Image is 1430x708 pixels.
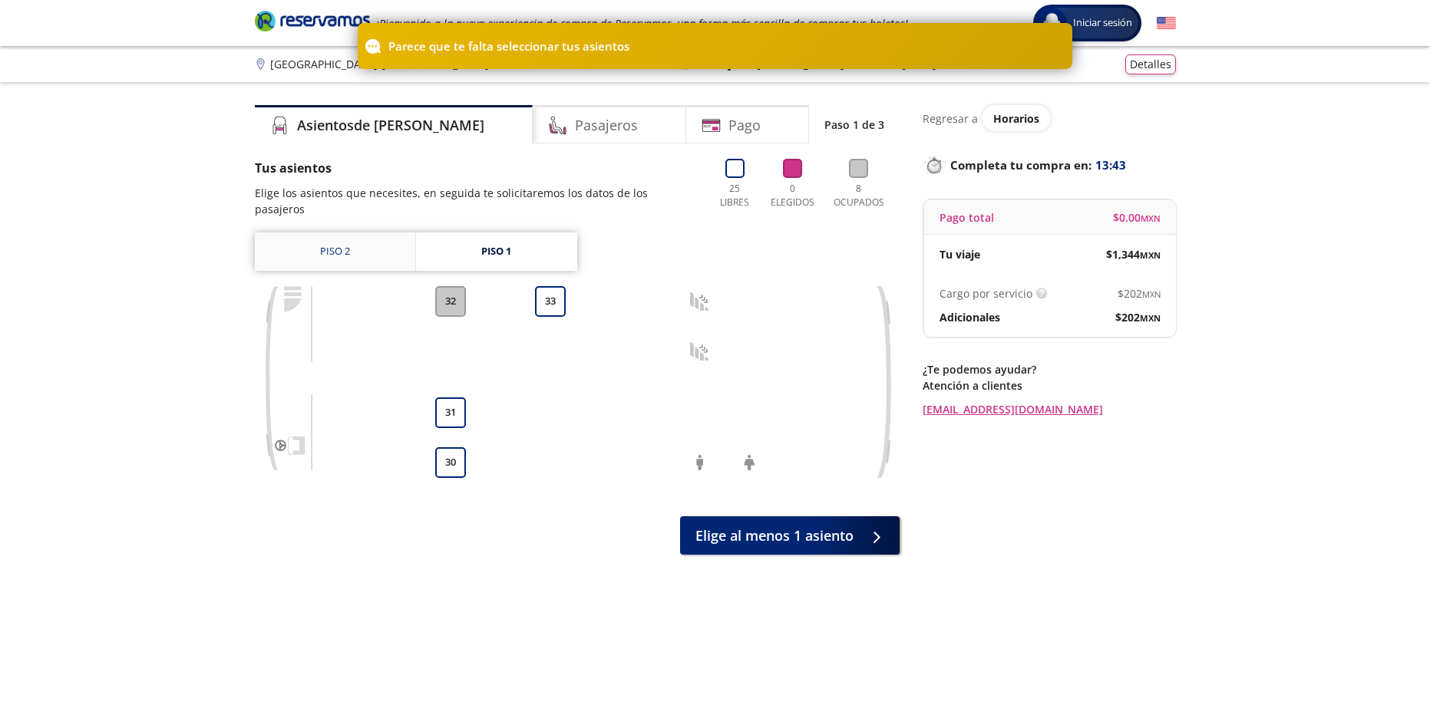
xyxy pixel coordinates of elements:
[575,115,638,136] h4: Pasajeros
[255,9,370,32] i: Brand Logo
[824,117,884,133] p: Paso 1 de 3
[923,361,1176,377] p: ¿Te podemos ayudar?
[695,525,854,546] span: Elige al menos 1 asiento
[1118,285,1161,301] span: $ 202
[376,16,908,31] em: ¡Bienvenido a la nueva experiencia de compra de Reservamos, una forma más sencilla de comprar tus...
[255,232,415,271] a: Piso 2
[923,154,1176,176] p: Completa tu compra en :
[1115,309,1161,325] span: $ 202
[923,401,1176,417] a: [EMAIL_ADDRESS][DOMAIN_NAME]
[1140,312,1161,324] small: MXN
[1106,246,1161,262] span: $ 1,344
[297,115,484,136] h4: Asientos de [PERSON_NAME]
[940,309,1000,325] p: Adicionales
[416,232,577,271] a: Piso 1
[481,244,511,259] div: Piso 1
[830,182,888,209] p: 8 Ocupados
[767,182,818,209] p: 0 Elegidos
[255,9,370,37] a: Brand Logo
[255,185,698,217] p: Elige los asientos que necesites, en seguida te solicitaremos los datos de los pasajeros
[1157,14,1176,33] button: English
[1095,156,1126,174] span: 13:43
[535,286,566,317] button: 33
[388,38,629,55] p: Parece que te falta seleccionar tus asientos
[940,209,994,226] p: Pago total
[940,285,1032,301] p: Cargo por servicio
[993,111,1039,126] span: Horarios
[923,377,1176,394] p: Atención a clientes
[255,159,698,177] p: Tus asientos
[1142,288,1161,300] small: MXN
[1141,212,1161,224] small: MXN
[435,397,466,428] button: 31
[714,182,756,209] p: 25 Libres
[1140,249,1161,261] small: MXN
[923,105,1176,131] div: Regresar a ver horarios
[923,110,978,127] p: Regresar a
[435,286,466,317] button: 32
[940,246,980,262] p: Tu viaje
[1067,15,1138,31] span: Iniciar sesión
[680,516,900,555] button: Elige al menos 1 asiento
[1113,209,1161,226] span: $ 0.00
[728,115,761,136] h4: Pago
[435,447,466,478] button: 30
